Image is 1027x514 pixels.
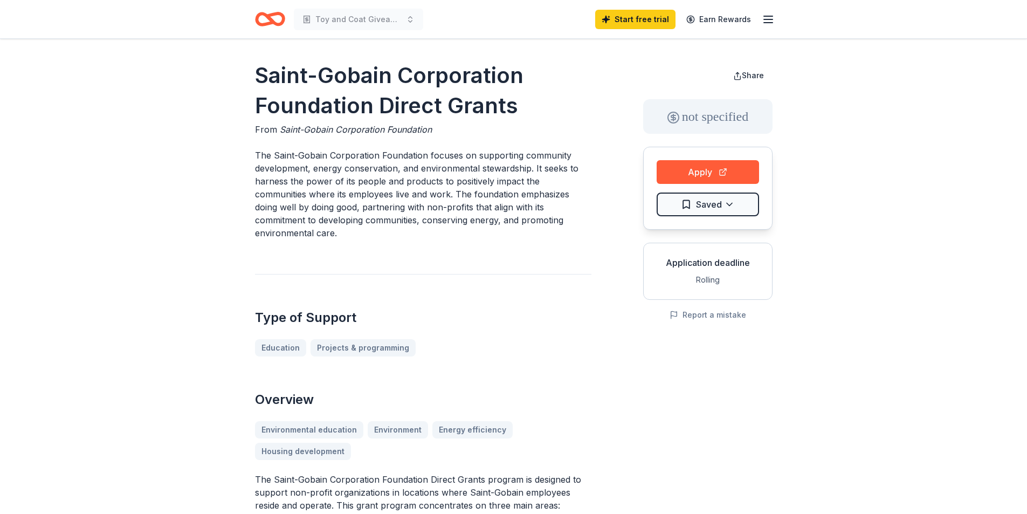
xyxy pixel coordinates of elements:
[255,60,591,121] h1: Saint-Gobain Corporation Foundation Direct Grants
[311,339,416,357] a: Projects & programming
[255,149,591,239] p: The Saint-Gobain Corporation Foundation focuses on supporting community development, energy conse...
[742,71,764,80] span: Share
[643,99,773,134] div: not specified
[670,309,746,321] button: Report a mistake
[657,160,759,184] button: Apply
[294,9,423,30] button: Toy and Coat Giveaway
[255,309,591,326] h2: Type of Support
[657,193,759,216] button: Saved
[652,273,763,286] div: Rolling
[255,339,306,357] a: Education
[255,391,591,408] h2: Overview
[725,65,773,86] button: Share
[255,123,591,136] div: From
[255,6,285,32] a: Home
[315,13,402,26] span: Toy and Coat Giveaway
[696,197,722,211] span: Saved
[280,124,432,135] span: Saint-Gobain Corporation Foundation
[680,10,757,29] a: Earn Rewards
[595,10,676,29] a: Start free trial
[652,256,763,269] div: Application deadline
